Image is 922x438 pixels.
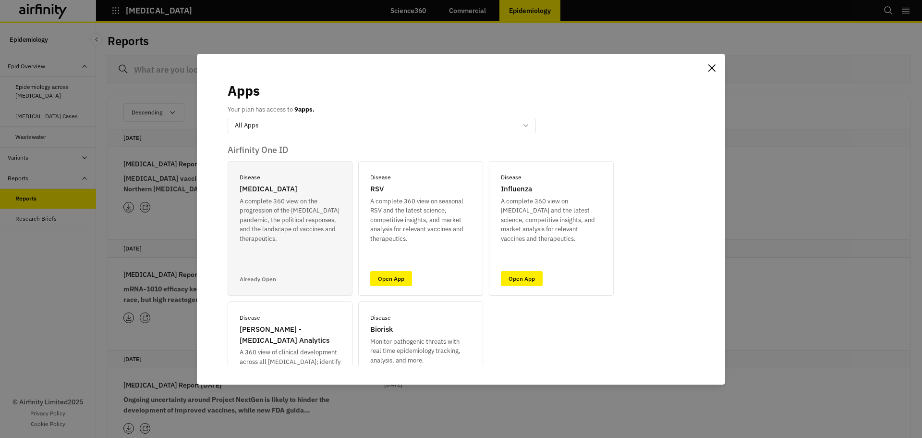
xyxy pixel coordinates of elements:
p: Influenza [501,184,532,195]
p: Disease [240,173,260,182]
p: Disease [370,313,391,322]
p: Monitor pathogenic threats with real time epidemiology tracking, analysis, and more. [370,337,471,365]
p: Airfinity One ID [228,145,694,155]
b: 9 apps. [294,105,315,113]
p: Already Open [240,275,276,284]
p: Disease [370,173,391,182]
a: Open App [501,271,543,286]
p: A complete 360 view on seasonal RSV and the latest science, competitive insights, and market anal... [370,197,471,244]
p: RSV [370,184,384,195]
p: Disease [501,173,522,182]
p: Biorisk [370,324,393,335]
p: Apps [228,81,260,101]
p: [PERSON_NAME] - [MEDICAL_DATA] Analytics [240,324,340,346]
p: Disease [240,313,260,322]
button: Close [704,61,719,76]
p: A 360 view of clinical development across all [MEDICAL_DATA]; identify opportunities and track ch... [240,348,340,395]
p: A complete 360 view on the progression of the [MEDICAL_DATA] pandemic, the political responses, a... [240,197,340,244]
a: Open App [370,271,412,286]
p: Your plan has access to [228,105,315,114]
p: [MEDICAL_DATA] [240,184,297,195]
p: A complete 360 view on [MEDICAL_DATA] and the latest science, competitive insights, and market an... [501,197,602,244]
p: All Apps [235,121,258,130]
